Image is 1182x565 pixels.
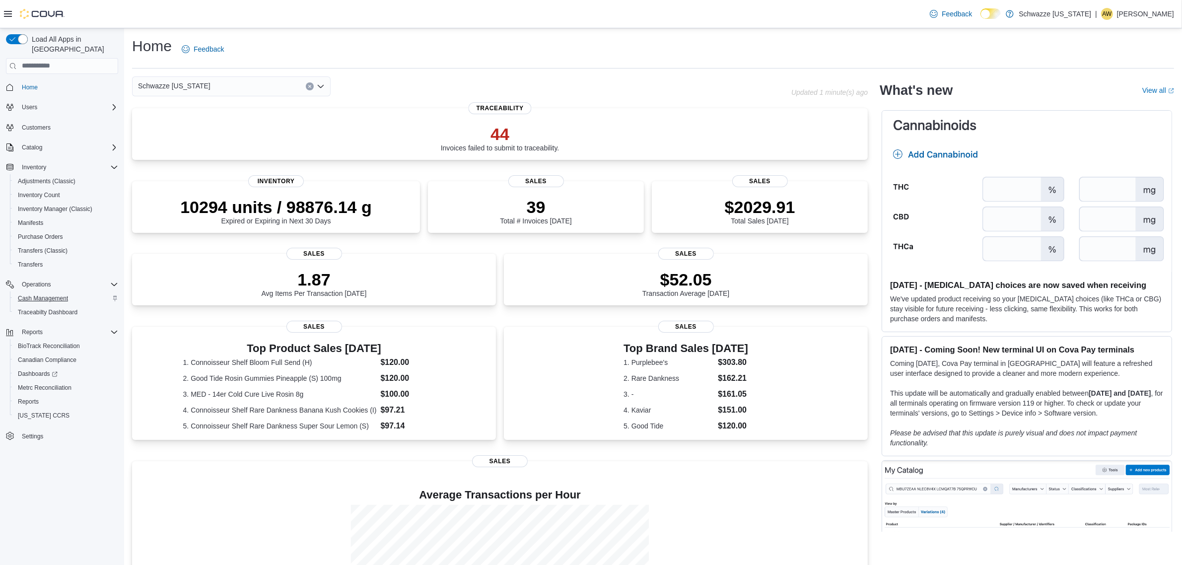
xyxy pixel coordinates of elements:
button: Operations [2,278,122,291]
button: Transfers [10,258,122,272]
button: BioTrack Reconciliation [10,339,122,353]
p: Coming [DATE], Cova Pay terminal in [GEOGRAPHIC_DATA] will feature a refreshed user interface des... [890,358,1164,378]
a: Transfers (Classic) [14,245,71,257]
div: Transaction Average [DATE] [642,270,730,297]
button: Inventory [18,161,50,173]
dt: 3. - [624,389,714,399]
h3: Top Product Sales [DATE] [183,343,445,354]
button: Reports [2,325,122,339]
span: Settings [22,432,43,440]
a: Dashboards [14,368,62,380]
span: AW [1102,8,1112,20]
span: Dashboards [18,370,58,378]
dd: $100.00 [380,388,445,400]
dd: $162.21 [718,372,748,384]
a: Settings [18,430,47,442]
strong: [DATE] and [DATE] [1089,389,1151,397]
h3: [DATE] - Coming Soon! New terminal UI on Cova Pay terminals [890,345,1164,354]
button: [US_STATE] CCRS [10,409,122,423]
h3: Top Brand Sales [DATE] [624,343,748,354]
button: Inventory [2,160,122,174]
p: $52.05 [642,270,730,289]
span: Sales [732,175,788,187]
dd: $120.00 [380,356,445,368]
button: Customers [2,120,122,135]
img: Cova [20,9,65,19]
dt: 2. Good Tide Rosin Gummies Pineapple (S) 100mg [183,373,377,383]
span: Transfers (Classic) [18,247,68,255]
dd: $120.00 [718,420,748,432]
p: Schwazze [US_STATE] [1019,8,1091,20]
a: Home [18,81,42,93]
span: Sales [658,248,714,260]
button: Reports [18,326,47,338]
a: Inventory Manager (Classic) [14,203,96,215]
p: | [1095,8,1097,20]
span: [US_STATE] CCRS [18,412,70,420]
a: Reports [14,396,43,408]
span: Manifests [14,217,118,229]
span: Reports [18,398,39,406]
button: Catalog [2,141,122,154]
span: Traceabilty Dashboard [18,308,77,316]
span: Operations [22,281,51,288]
a: View allExternal link [1142,86,1174,94]
h2: What's new [880,82,953,98]
a: [US_STATE] CCRS [14,410,73,422]
div: Avg Items Per Transaction [DATE] [262,270,367,297]
span: Inventory Count [14,189,118,201]
dt: 5. Connoisseur Shelf Rare Dankness Super Sour Lemon (S) [183,421,377,431]
button: Canadian Compliance [10,353,122,367]
span: Feedback [194,44,224,54]
span: Feedback [942,9,972,19]
span: Traceability [469,102,532,114]
div: Invoices failed to submit to traceability. [441,124,559,152]
span: Catalog [22,143,42,151]
button: Home [2,80,122,94]
span: Inventory Manager (Classic) [18,205,92,213]
span: Sales [658,321,714,333]
a: Customers [18,122,55,134]
dd: $161.05 [718,388,748,400]
button: Traceabilty Dashboard [10,305,122,319]
p: 44 [441,124,559,144]
dt: 1. Purplebee's [624,357,714,367]
p: We've updated product receiving so your [MEDICAL_DATA] choices (like THCa or CBG) stay visible fo... [890,294,1164,324]
svg: External link [1168,88,1174,94]
span: Schwazze [US_STATE] [138,80,210,92]
span: Inventory Count [18,191,60,199]
button: Users [2,100,122,114]
dt: 4. Connoisseur Shelf Rare Dankness Banana Kush Cookies (I) [183,405,377,415]
button: Reports [10,395,122,409]
span: Manifests [18,219,43,227]
span: Sales [286,321,342,333]
span: Purchase Orders [18,233,63,241]
dt: 3. MED - 14er Cold Cure Live Rosin 8g [183,389,377,399]
span: Home [18,81,118,93]
span: Customers [22,124,51,132]
span: Washington CCRS [14,410,118,422]
a: Canadian Compliance [14,354,80,366]
a: Feedback [926,4,976,24]
dd: $97.14 [380,420,445,432]
button: Clear input [306,82,314,90]
span: Inventory [248,175,304,187]
p: $2029.91 [725,197,795,217]
span: Metrc Reconciliation [18,384,71,392]
span: Inventory [22,163,46,171]
span: Operations [18,279,118,290]
span: Reports [18,326,118,338]
dd: $97.21 [380,404,445,416]
span: Customers [18,121,118,134]
button: Operations [18,279,55,290]
span: Cash Management [18,294,68,302]
span: Settings [18,429,118,442]
span: Inventory Manager (Classic) [14,203,118,215]
dt: 1. Connoisseur Shelf Bloom Full Send (H) [183,357,377,367]
div: Alexis Williams [1101,8,1113,20]
h1: Home [132,36,172,56]
span: Inventory [18,161,118,173]
a: Traceabilty Dashboard [14,306,81,318]
a: Adjustments (Classic) [14,175,79,187]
